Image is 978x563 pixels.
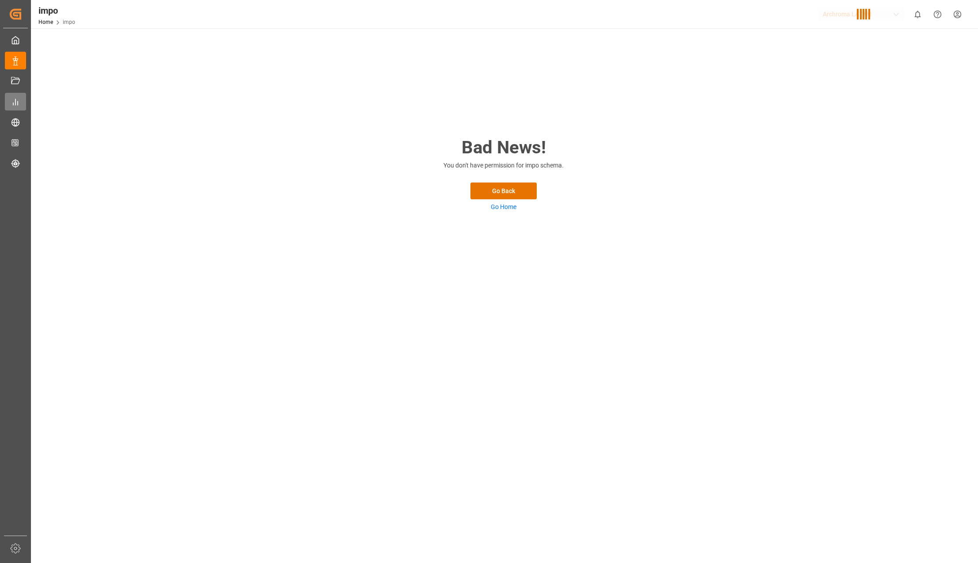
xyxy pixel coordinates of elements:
button: Help Center [928,4,947,24]
h2: Bad News! [415,134,592,161]
button: Go Back [470,183,537,199]
button: show 0 new notifications [908,4,928,24]
a: Go Home [491,203,516,210]
div: impo [38,4,75,17]
p: You don't have permission for impo schema. [415,161,592,170]
a: Home [38,19,53,25]
button: Archroma LATAM [819,6,908,23]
